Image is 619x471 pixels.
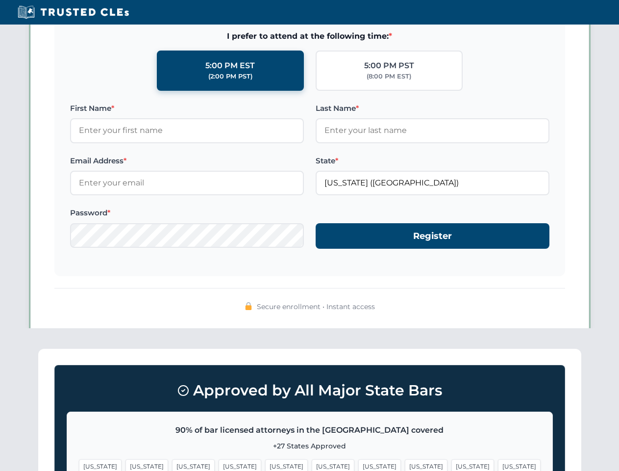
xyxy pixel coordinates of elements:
[79,441,541,451] p: +27 States Approved
[208,72,252,81] div: (2:00 PM PST)
[15,5,132,20] img: Trusted CLEs
[316,103,549,114] label: Last Name
[316,155,549,167] label: State
[316,223,549,249] button: Register
[316,118,549,143] input: Enter your last name
[257,301,375,312] span: Secure enrollment • Instant access
[67,377,553,404] h3: Approved by All Major State Bars
[245,302,252,310] img: 🔒
[364,59,414,72] div: 5:00 PM PST
[205,59,255,72] div: 5:00 PM EST
[70,118,304,143] input: Enter your first name
[70,30,549,43] span: I prefer to attend at the following time:
[70,207,304,219] label: Password
[79,424,541,437] p: 90% of bar licensed attorneys in the [GEOGRAPHIC_DATA] covered
[70,103,304,114] label: First Name
[70,171,304,195] input: Enter your email
[70,155,304,167] label: Email Address
[367,72,411,81] div: (8:00 PM EST)
[316,171,549,195] input: Arizona (AZ)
